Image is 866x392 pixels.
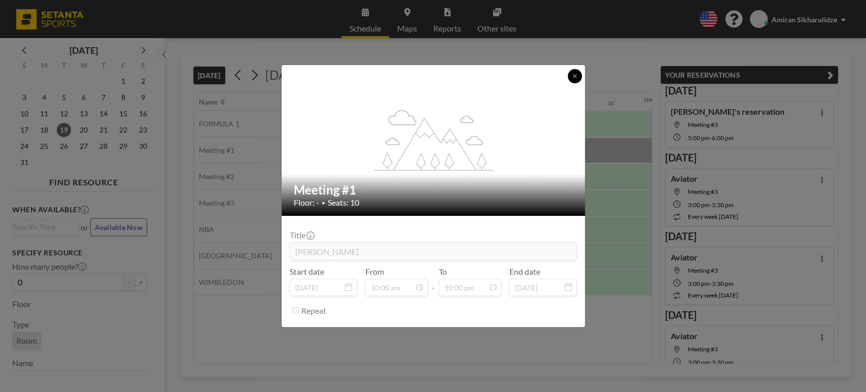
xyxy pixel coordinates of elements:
[439,267,447,277] label: To
[290,230,314,240] label: Title
[432,270,435,292] span: -
[373,109,493,170] g: flex-grow: 1.2;
[294,182,574,198] h2: Meeting #1
[301,306,326,316] label: Repeat
[365,267,384,277] label: From
[322,199,325,207] span: •
[290,267,324,277] label: Start date
[509,267,540,277] label: End date
[294,198,319,208] span: Floor: -
[328,198,359,208] span: Seats: 10
[290,243,576,260] input: (No title)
